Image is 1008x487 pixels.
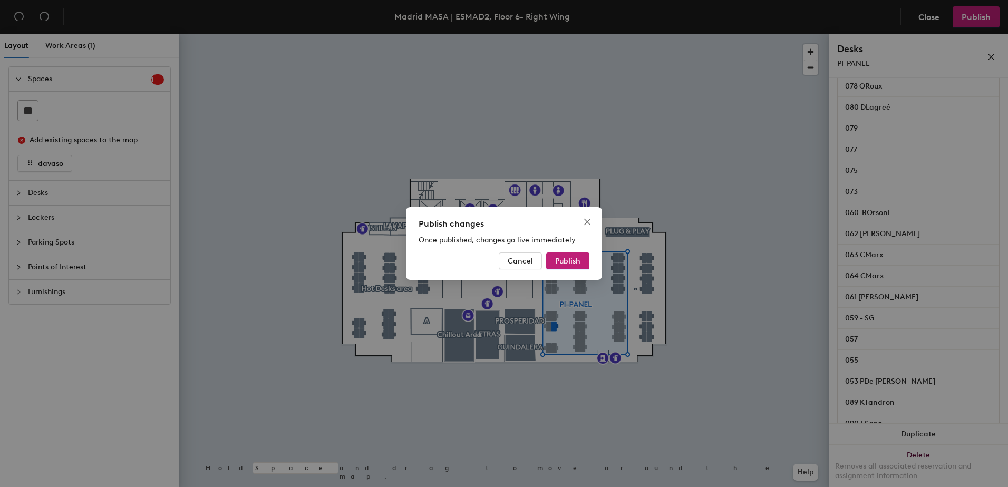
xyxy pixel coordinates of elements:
button: Close [579,213,596,230]
span: close [583,218,592,226]
span: Cancel [508,257,533,266]
span: Close [579,218,596,226]
span: Publish [555,257,580,266]
button: Publish [546,252,589,269]
span: Once published, changes go live immediately [419,236,576,245]
button: Cancel [499,252,542,269]
div: Publish changes [419,218,589,230]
